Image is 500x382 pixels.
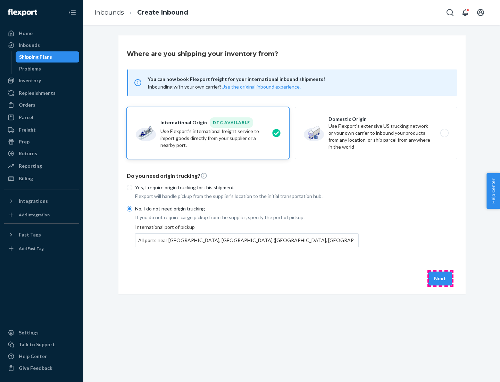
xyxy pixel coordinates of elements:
[4,124,79,135] a: Freight
[443,6,457,19] button: Open Search Box
[4,75,79,86] a: Inventory
[4,339,79,350] a: Talk to Support
[19,126,36,133] div: Freight
[19,365,52,372] div: Give Feedback
[4,229,79,240] button: Fast Tags
[222,83,301,90] button: Use the original inbound experience.
[19,53,52,60] div: Shipping Plans
[4,88,79,99] a: Replenishments
[148,75,449,83] span: You can now book Flexport freight for your international inbound shipments!
[19,246,44,251] div: Add Fast Tag
[8,9,37,16] img: Flexport logo
[19,341,55,348] div: Talk to Support
[19,138,30,145] div: Prep
[19,30,33,37] div: Home
[19,163,42,169] div: Reporting
[486,173,500,209] button: Help Center
[4,327,79,338] a: Settings
[458,6,472,19] button: Open notifications
[19,353,47,360] div: Help Center
[4,351,79,362] a: Help Center
[4,136,79,147] a: Prep
[4,28,79,39] a: Home
[4,243,79,254] a: Add Fast Tag
[127,185,132,190] input: Yes, I require origin trucking for this shipment
[4,173,79,184] a: Billing
[19,77,41,84] div: Inventory
[19,101,35,108] div: Orders
[127,49,278,58] h3: Where are you shipping your inventory from?
[16,51,80,63] a: Shipping Plans
[19,329,39,336] div: Settings
[127,206,132,211] input: No, I do not need origin trucking
[19,65,41,72] div: Problems
[19,114,33,121] div: Parcel
[19,198,48,205] div: Integrations
[19,42,40,49] div: Inbounds
[19,212,50,218] div: Add Integration
[19,175,33,182] div: Billing
[19,150,37,157] div: Returns
[135,193,359,200] p: Flexport will handle pickup from the supplier's location to the initial transportation hub.
[135,224,359,247] div: International port of pickup
[135,184,359,191] p: Yes, I require origin trucking for this shipment
[4,40,79,51] a: Inbounds
[89,2,194,23] ol: breadcrumbs
[4,148,79,159] a: Returns
[65,6,79,19] button: Close Navigation
[474,6,487,19] button: Open account menu
[428,272,452,285] button: Next
[19,231,41,238] div: Fast Tags
[148,84,301,90] span: Inbounding with your own carrier?
[4,112,79,123] a: Parcel
[4,363,79,374] button: Give Feedback
[4,99,79,110] a: Orders
[4,209,79,221] a: Add Integration
[135,205,359,212] p: No, I do not need origin trucking
[19,90,56,97] div: Replenishments
[127,172,457,180] p: Do you need origin trucking?
[16,63,80,74] a: Problems
[94,9,124,16] a: Inbounds
[4,196,79,207] button: Integrations
[137,9,188,16] a: Create Inbound
[135,214,359,221] p: If you do not require cargo pickup from the supplier, specify the port of pickup.
[4,160,79,172] a: Reporting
